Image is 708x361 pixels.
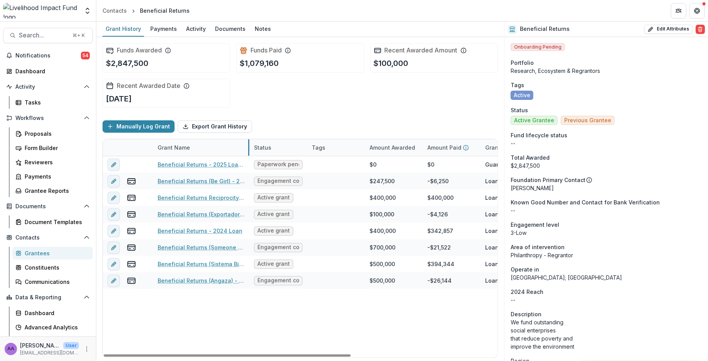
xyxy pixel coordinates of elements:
[25,309,87,317] div: Dashboard
[374,57,409,69] p: $100,000
[12,142,93,154] a: Form Builder
[249,139,307,156] div: Status
[15,67,87,75] div: Dashboard
[511,229,702,237] p: 3-Low
[514,117,554,124] span: Active Grantee
[257,178,299,184] span: Engagement completed
[365,143,420,152] div: Amount Awarded
[108,159,120,171] button: edit
[365,139,423,156] div: Amount Awarded
[644,25,693,34] button: Edit Attributes
[370,177,395,185] div: $247,500
[257,228,290,234] span: Active grant
[12,96,93,109] a: Tasks
[257,161,299,168] span: Paperwork pending
[99,5,193,16] nav: breadcrumb
[511,139,702,147] p: --
[82,344,91,354] button: More
[485,194,499,202] div: Loan
[427,227,453,235] div: $342,857
[427,260,454,268] div: $394,344
[106,93,132,105] p: [DATE]
[212,22,249,37] a: Documents
[12,247,93,260] a: Grantees
[153,139,249,156] div: Grant Name
[385,47,457,54] h2: Recent Awarded Amount
[127,276,136,285] button: view-payments
[158,177,245,185] a: Beneficial Returns (Be Girl) - 2024 Loan
[514,92,530,99] span: Active
[178,120,252,133] button: Export Grant History
[12,184,93,197] a: Grantee Reports
[127,243,136,252] button: view-payments
[140,7,190,15] div: Beneficial Returns
[108,258,120,270] button: edit
[108,275,120,287] button: edit
[257,244,299,251] span: Engagement completed
[20,341,60,349] p: [PERSON_NAME]
[3,28,93,43] button: Search...
[257,211,290,218] span: Active grant
[63,342,79,349] p: User
[249,143,276,152] div: Status
[511,243,565,251] span: Area of intervention
[370,227,396,235] div: $400,000
[12,261,93,274] a: Constituents
[15,234,81,241] span: Contacts
[427,160,434,169] div: $0
[15,294,81,301] span: Data & Reporting
[99,5,130,16] a: Contacts
[153,143,195,152] div: Grant Name
[25,187,87,195] div: Grantee Reports
[183,23,209,34] div: Activity
[82,3,93,19] button: Open entity switcher
[520,26,570,32] h2: Beneficial Returns
[158,210,245,218] a: Beneficial Returns (Exportadora De Café de [GEOGRAPHIC_DATA]) 2024 Loan
[12,335,93,348] a: Data Report
[103,7,127,15] div: Contacts
[117,47,162,54] h2: Funds Awarded
[15,203,81,210] span: Documents
[511,310,542,318] span: Description
[671,3,686,19] button: Partners
[12,170,93,183] a: Payments
[511,162,702,170] div: $2,847,500
[423,139,481,156] div: Amount Paid
[511,318,702,351] p: We fund outstanding social enterprises that reduce poverty and improve the environment
[127,177,136,186] button: view-payments
[427,277,452,285] div: -$26,144
[15,52,81,59] span: Notifications
[12,127,93,140] a: Proposals
[183,22,209,37] a: Activity
[257,277,299,284] span: Engagement completed
[12,156,93,169] a: Reviewers
[511,221,559,229] span: Engagement level
[485,260,499,268] div: Loan
[370,194,396,202] div: $400,000
[252,23,274,34] div: Notes
[511,59,534,67] span: Portfolio
[370,210,394,218] div: $100,000
[108,241,120,254] button: edit
[696,25,705,34] button: Delete
[511,131,567,139] span: Fund lifecycle status
[481,143,520,152] div: Grant Type
[370,277,395,285] div: $500,000
[370,243,395,251] div: $700,000
[15,84,81,90] span: Activity
[147,23,180,34] div: Payments
[3,49,93,62] button: Notifications54
[427,194,454,202] div: $400,000
[158,277,245,285] a: Beneficial Returns (Angaza) - 2022 Loan
[158,194,245,202] a: Beneficial Returns Reciprocity Fund - 2024 Loan
[564,117,611,124] span: Previous Grantee
[15,115,81,121] span: Workflows
[25,218,87,226] div: Document Templates
[481,139,538,156] div: Grant Type
[485,243,499,251] div: Loan
[3,231,93,244] button: Open Contacts
[485,177,499,185] div: Loan
[25,158,87,166] div: Reviewers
